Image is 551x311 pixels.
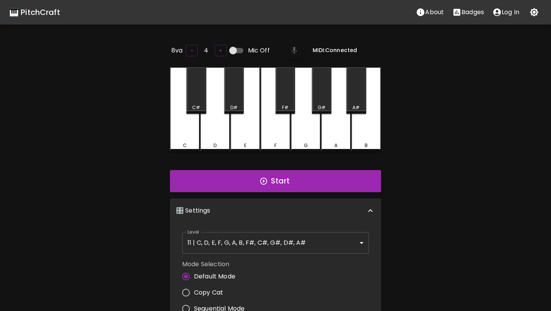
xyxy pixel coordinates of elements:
[194,288,223,297] span: Copy Cat
[187,229,199,235] label: Level
[214,142,217,149] div: D
[204,45,208,56] h6: 4
[425,8,444,17] p: About
[192,104,200,111] div: C#
[352,104,360,111] div: A#
[488,5,523,20] button: account of current user
[182,260,251,268] label: Mode Selection
[182,232,369,254] div: 11 | C, D, E, F, G, A, B, F#, C#, G#, D#, A#
[318,104,326,111] div: G#
[170,170,381,192] button: Start
[282,104,289,111] div: F#
[215,45,227,57] button: +
[170,198,381,223] div: 🎛️ Settings
[194,272,235,281] span: Default Mode
[313,46,357,55] h6: MIDI: Connected
[502,8,519,17] p: Log In
[412,5,448,20] button: About
[304,142,308,149] div: G
[9,6,60,18] a: 🎹 PitchCraft
[461,8,484,17] p: Badges
[248,46,270,55] span: Mic Off
[334,142,337,149] div: A
[230,104,238,111] div: D#
[448,5,488,20] button: Stats
[186,45,198,57] button: –
[244,142,246,149] div: E
[183,142,187,149] div: C
[274,142,277,149] div: F
[365,142,368,149] div: B
[176,206,210,215] p: 🎛️ Settings
[171,45,183,56] h6: 8va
